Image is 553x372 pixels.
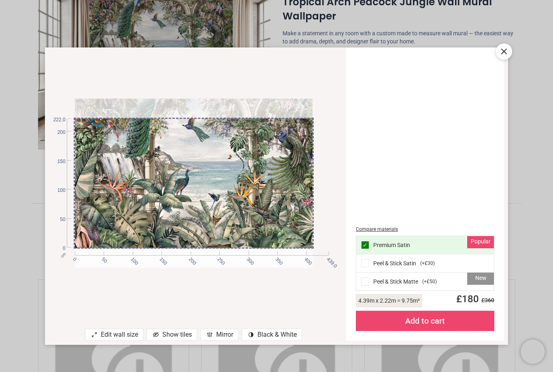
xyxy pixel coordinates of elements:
div: Peel & Stick Matte [356,273,494,290]
span: 439.0 [325,256,331,261]
span: £ 180 [451,293,494,305]
span: ( +£50 ) [422,278,437,285]
div: Compare materials [356,226,494,233]
div: Peel & Stick Satin [356,254,494,273]
span: 50 [100,256,105,261]
span: 200 [187,256,192,261]
div: Add to cart [356,311,494,331]
span: 200 [50,129,66,136]
span: 0 [71,256,77,261]
div: Show tiles [147,329,197,341]
div: Premium Satin [356,236,494,254]
div: Black & White [242,329,302,341]
div: Popular [467,236,494,248]
span: 100 [129,256,134,261]
span: 0 [50,245,66,252]
span: £ 360 [479,297,494,303]
span: 250 [216,256,221,261]
div: Edit wall size [85,329,143,341]
span: 400 [303,256,308,261]
span: ✓ [363,242,368,248]
span: 150 [50,158,66,165]
div: New [467,273,494,285]
span: 350 [274,256,279,261]
span: ( +£30 ) [420,260,435,267]
span: 50 [50,216,66,223]
span: 150 [158,256,163,261]
span: 100 [50,187,66,194]
span: 300 [245,256,250,261]
span: cm [60,252,66,259]
div: Mirror [200,329,238,341]
iframe: Brevo live chat [521,340,545,364]
div: 4.39 m x 2.22 m = 9.75 m² [356,294,422,307]
span: 222.0 [50,116,66,123]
